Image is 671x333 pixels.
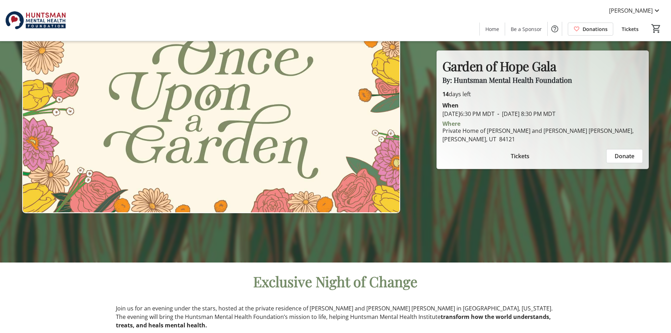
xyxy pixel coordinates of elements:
span: 14 [442,90,449,98]
span: Tickets [511,152,529,160]
div: Private Home of [PERSON_NAME] and [PERSON_NAME] [PERSON_NAME], [PERSON_NAME], UT 84121 [442,127,643,143]
div: When [442,101,459,110]
span: [PERSON_NAME] [609,6,653,15]
div: Where [442,121,460,127]
span: By: Huntsman Mental Health Foundation [442,75,572,85]
a: Be a Sponsor [505,23,547,36]
a: Home [480,23,505,36]
span: Tickets [622,25,639,33]
button: Cart [650,22,663,35]
p: Join us for an evening under the stars, hosted at the private residence of [PERSON_NAME] and [PER... [116,304,555,329]
span: Home [485,25,499,33]
img: Campaign CTA Media Photo [22,0,400,213]
span: [DATE] 8:30 PM MDT [495,110,555,118]
span: Donate [615,152,634,160]
img: Huntsman Mental Health Foundation's Logo [4,3,67,38]
a: Donations [568,23,613,36]
span: [DATE] 6:30 PM MDT [442,110,495,118]
button: Tickets [442,149,598,163]
a: Tickets [616,23,644,36]
span: Exclusive Night of Change [253,272,417,291]
button: Help [548,22,562,36]
button: Donate [606,149,643,163]
strong: Garden of Hope Gala [442,57,557,74]
span: - [495,110,502,118]
span: Be a Sponsor [511,25,542,33]
p: days left [442,90,643,98]
span: Donations [583,25,608,33]
button: [PERSON_NAME] [603,5,667,16]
